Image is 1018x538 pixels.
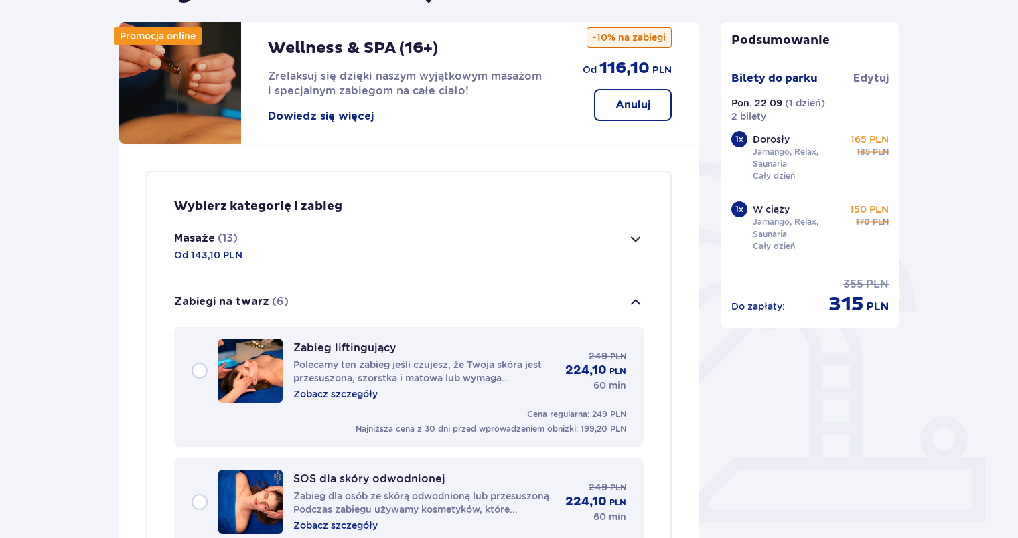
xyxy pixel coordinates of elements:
[268,38,438,58] p: Wellness & SPA (16+)
[589,480,607,494] p: 249
[753,132,790,146] p: Dorosły
[293,387,378,401] p: Zobacz szczegóły
[293,472,445,485] p: SOS dla skóry odwodnionej
[731,96,782,110] p: Pon. 22.09
[599,58,650,78] p: 116,10
[867,300,889,315] p: PLN
[731,131,747,147] div: 1 x
[843,277,863,292] p: 355
[856,216,870,228] p: 170
[174,278,644,327] button: Zabiegi na twarz(6)
[731,71,818,86] p: Bilety do parku
[293,519,378,532] p: Zobacz szczegóły
[593,510,626,523] p: 60 min
[593,379,626,392] p: 60 min
[587,27,672,48] p: -10% na zabiegi
[609,497,626,509] p: PLN
[293,341,396,354] p: Zabieg liftingujący
[356,423,626,435] p: Najniższa cena z 30 dni przed wprowadzeniem obniżki: 199,20 PLN
[268,70,542,97] span: Zrelaksuj się dzięki naszym wyjątkowym masażom i specjalnym zabiegom na całe ciało!
[873,216,889,228] p: PLN
[721,33,900,49] p: Podsumowanie
[174,248,242,262] p: Od 143,10 PLN
[753,216,845,240] p: Jamango, Relax, Saunaria
[114,27,202,45] div: Promocja online
[853,71,889,86] a: Edytuj
[610,351,626,363] span: PLN
[866,277,889,292] p: PLN
[615,98,650,112] p: Anuluj
[565,494,607,510] p: 224,10
[594,89,672,121] button: Anuluj
[218,231,238,246] p: (13)
[857,146,870,158] p: 185
[589,349,607,363] p: 249
[851,132,889,146] p: 165 PLN
[174,199,342,215] p: Wybierz kategorię i zabieg
[828,292,864,317] p: 315
[731,110,766,123] p: 2 bilety
[272,294,289,309] p: (6)
[174,215,644,278] button: Masaże(13)Od 143,10 PLN
[583,63,597,76] p: od
[753,203,790,216] p: W ciąży
[268,109,374,124] button: Dowiedz się więcej
[119,22,241,144] img: attraction
[731,300,785,313] p: Do zapłaty :
[873,146,889,158] p: PLN
[753,240,795,252] p: Cały dzień
[174,294,269,309] p: Zabiegi na twarz
[609,365,626,377] p: PLN
[753,170,795,182] p: Cały dzień
[293,358,555,385] p: Polecamy ten zabieg jeśli czujesz, że Twoja skóra jest przesuszona, szorstka i matowa lub wymaga ...
[610,482,626,494] span: PLN
[785,96,825,110] p: ( 1 dzień )
[652,64,672,77] p: PLN
[753,146,845,170] p: Jamango, Relax, Saunaria
[565,363,607,379] p: 224,10
[174,231,215,246] p: Masaże
[527,408,626,420] p: Cena regularna: 249 PLN
[218,339,283,403] img: 67ce9f2746f6a345528054.jpg
[218,470,283,534] img: 67ce9f3a9caac448029343.jpg
[850,203,889,216] p: 150 PLN
[293,489,555,516] p: Zabieg dla osób ze skórą odwodnioną lub przesuszoną. Podczas zabiegu używamy kosmetyków, które zr...
[731,201,747,217] div: 1 x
